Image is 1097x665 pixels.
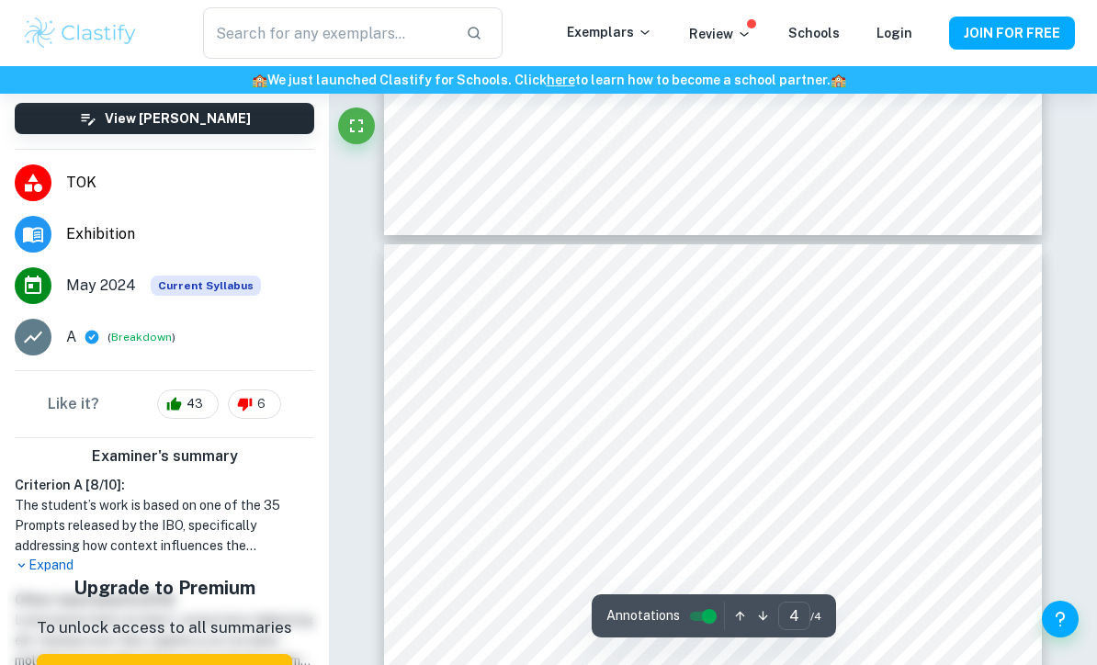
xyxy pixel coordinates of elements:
[151,276,261,296] span: Current Syllabus
[66,223,314,245] span: Exhibition
[7,445,322,468] h6: Examiner's summary
[203,7,451,59] input: Search for any exemplars...
[15,475,314,495] h6: Criterion A [ 8 / 10 ]:
[15,103,314,134] button: View [PERSON_NAME]
[66,172,314,194] span: TOK
[37,616,292,640] p: To unlock access to all summaries
[338,107,375,144] button: Fullscreen
[22,15,139,51] img: Clastify logo
[228,389,281,419] div: 6
[111,329,172,345] button: Breakdown
[66,275,136,297] span: May 2024
[1042,601,1079,637] button: Help and Feedback
[37,574,292,602] h5: Upgrade to Premium
[547,73,575,87] a: here
[606,606,680,626] span: Annotations
[247,395,276,413] span: 6
[788,26,840,40] a: Schools
[157,389,219,419] div: 43
[831,73,846,87] span: 🏫
[15,495,314,556] h1: The student’s work is based on one of the 35 Prompts released by the IBO, specifically addressing...
[810,608,821,625] span: / 4
[4,70,1093,90] h6: We just launched Clastify for Schools. Click to learn how to become a school partner.
[107,329,175,346] span: ( )
[151,276,261,296] div: This exemplar is based on the current syllabus. Feel free to refer to it for inspiration/ideas wh...
[105,108,251,129] h6: View [PERSON_NAME]
[876,26,912,40] a: Login
[15,556,314,575] p: Expand
[949,17,1075,50] button: JOIN FOR FREE
[567,22,652,42] p: Exemplars
[252,73,267,87] span: 🏫
[689,24,752,44] p: Review
[48,393,99,415] h6: Like it?
[66,326,76,348] p: A
[176,395,213,413] span: 43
